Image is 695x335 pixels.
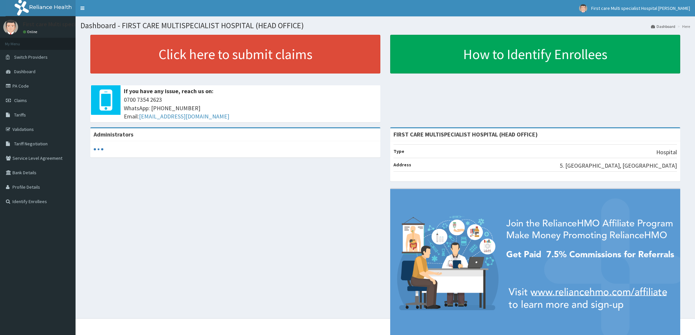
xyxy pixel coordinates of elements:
span: Switch Providers [14,54,48,60]
span: First care Multi specialist Hospital [PERSON_NAME] [591,5,690,11]
span: Tariffs [14,112,26,118]
b: If you have any issue, reach us on: [124,87,213,95]
span: Tariff Negotiation [14,141,48,147]
img: User Image [3,20,18,34]
a: How to Identify Enrollees [390,35,680,73]
a: [EMAIL_ADDRESS][DOMAIN_NAME] [139,113,229,120]
a: Dashboard [651,24,675,29]
p: Hospital [656,148,677,157]
p: 5. [GEOGRAPHIC_DATA], [GEOGRAPHIC_DATA] [560,161,677,170]
b: Type [393,148,404,154]
span: Claims [14,97,27,103]
img: User Image [579,4,587,12]
b: Administrators [94,131,133,138]
p: First care Multi specialist Hospital [PERSON_NAME] [23,21,154,27]
svg: audio-loading [94,144,103,154]
strong: FIRST CARE MULTISPECIALIST HOSPITAL (HEAD OFFICE) [393,131,538,138]
b: Address [393,162,411,168]
a: Online [23,30,39,34]
h1: Dashboard - FIRST CARE MULTISPECIALIST HOSPITAL (HEAD OFFICE) [80,21,690,30]
a: Click here to submit claims [90,35,380,73]
span: 0700 7354 2623 WhatsApp: [PHONE_NUMBER] Email: [124,95,377,121]
li: Here [676,24,690,29]
span: Dashboard [14,69,35,74]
